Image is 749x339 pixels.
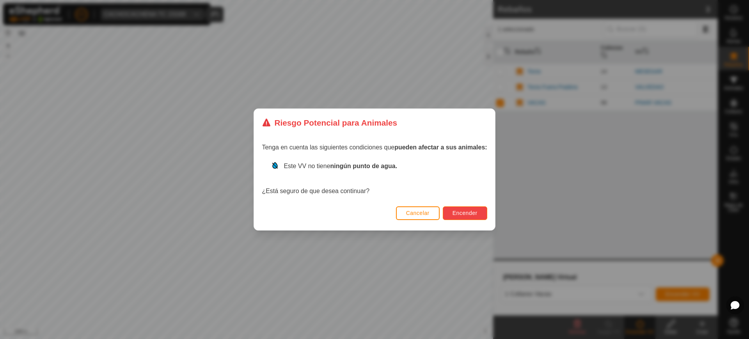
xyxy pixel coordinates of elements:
[394,144,487,151] strong: pueden afectar a sus animales:
[262,162,487,196] div: ¿Está seguro de que desea continuar?
[262,144,487,151] span: Tenga en cuenta las siguientes condiciones que
[396,206,440,220] button: Cancelar
[443,206,487,220] button: Encender
[262,117,397,129] div: Riesgo Potencial para Animales
[284,163,397,169] span: Este VV no tiene
[453,210,477,216] span: Encender
[406,210,430,216] span: Cancelar
[330,163,398,169] strong: ningún punto de agua.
